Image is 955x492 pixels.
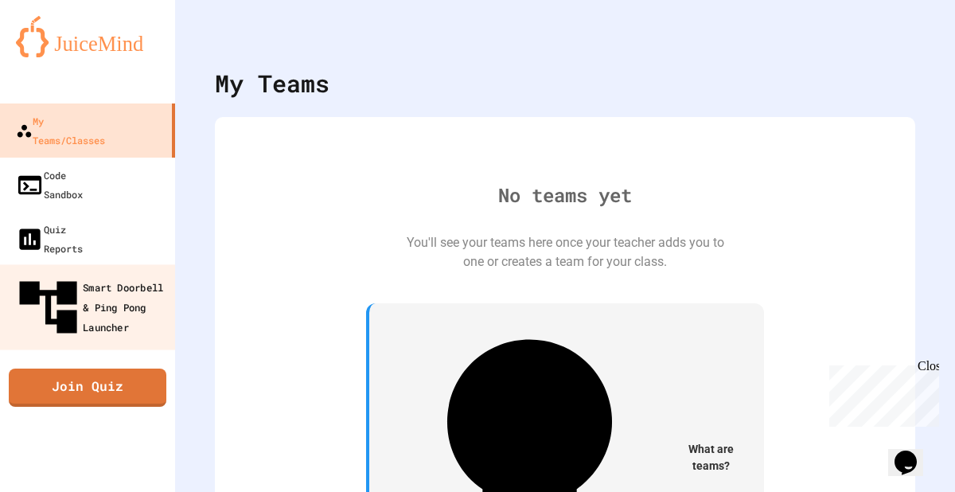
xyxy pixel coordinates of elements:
div: My Teams/Classes [16,111,105,150]
div: Code Sandbox [16,166,83,204]
div: Chat with us now!Close [6,6,110,101]
div: My Teams [215,65,329,101]
div: Smart Doorbell & Ping Pong Launcher [14,273,171,342]
iframe: chat widget [823,359,939,427]
img: logo-orange.svg [16,16,159,57]
div: You'll see your teams here once your teacher adds you to one or creates a team for your class. [406,233,724,271]
iframe: chat widget [888,428,939,476]
a: Join Quiz [9,369,166,407]
div: Quiz Reports [16,220,83,258]
span: What are teams? [677,441,745,474]
div: No teams yet [498,181,632,209]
